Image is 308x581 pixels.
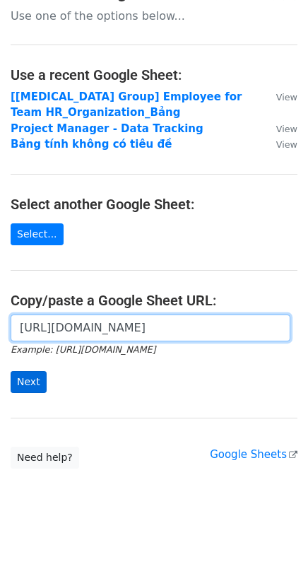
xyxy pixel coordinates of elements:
small: View [276,124,297,134]
p: Use one of the options below... [11,8,297,23]
a: View [262,122,297,135]
a: Bảng tính không có tiêu đề [11,138,172,151]
h4: Use a recent Google Sheet: [11,66,297,83]
h4: Copy/paste a Google Sheet URL: [11,292,297,309]
a: View [262,90,297,103]
a: [[MEDICAL_DATA] Group] Employee for Team HR_Organization_Bảng [11,90,242,119]
small: Example: [URL][DOMAIN_NAME] [11,344,155,355]
a: Need help? [11,447,79,469]
small: View [276,92,297,102]
a: View [262,138,297,151]
input: Paste your Google Sheet URL here [11,315,290,341]
a: Project Manager - Data Tracking [11,122,203,135]
a: Google Sheets [210,448,297,461]
iframe: Chat Widget [237,513,308,581]
a: Select... [11,223,64,245]
small: View [276,139,297,150]
input: Next [11,371,47,393]
h4: Select another Google Sheet: [11,196,297,213]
